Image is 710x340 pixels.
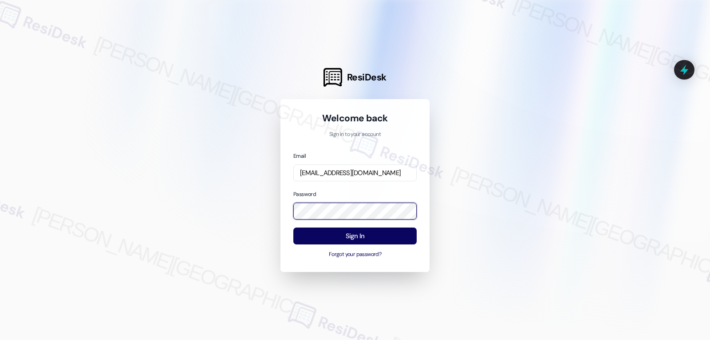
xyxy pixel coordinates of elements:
span: ResiDesk [347,71,387,84]
button: Sign In [293,228,417,245]
h1: Welcome back [293,112,417,124]
label: Email [293,152,306,160]
input: name@example.com [293,164,417,182]
label: Password [293,191,316,198]
img: ResiDesk Logo [323,68,342,87]
p: Sign in to your account [293,131,417,139]
button: Forgot your password? [293,251,417,259]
